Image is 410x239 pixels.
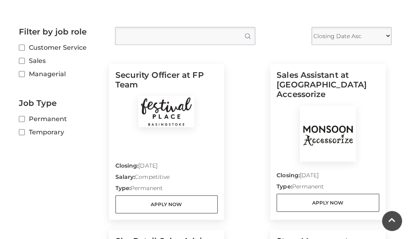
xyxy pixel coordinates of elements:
p: Competitive [115,173,218,184]
h5: Sales Assistant at [GEOGRAPHIC_DATA] Accessorize [277,70,379,105]
label: Sales [19,56,103,66]
label: Temporary [19,127,103,137]
label: Permanent [19,114,103,124]
h2: Filter by job role [19,27,103,36]
img: Monsoon [300,105,356,162]
strong: Type: [115,184,131,192]
p: Permanent [277,182,379,194]
strong: Closing: [115,162,139,169]
p: [DATE] [277,171,379,182]
label: Managerial [19,69,103,79]
strong: Salary: [115,173,135,180]
p: Permanent [115,184,218,195]
strong: Type: [277,183,292,190]
p: [DATE] [115,162,218,173]
a: Apply Now [277,194,379,212]
h2: Job Type [19,98,103,108]
label: Customer Service [19,43,103,53]
img: Festival Place [138,96,194,127]
strong: Closing: [277,172,300,179]
h5: Security Officer at FP Team [115,70,218,96]
a: Apply Now [115,195,218,213]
